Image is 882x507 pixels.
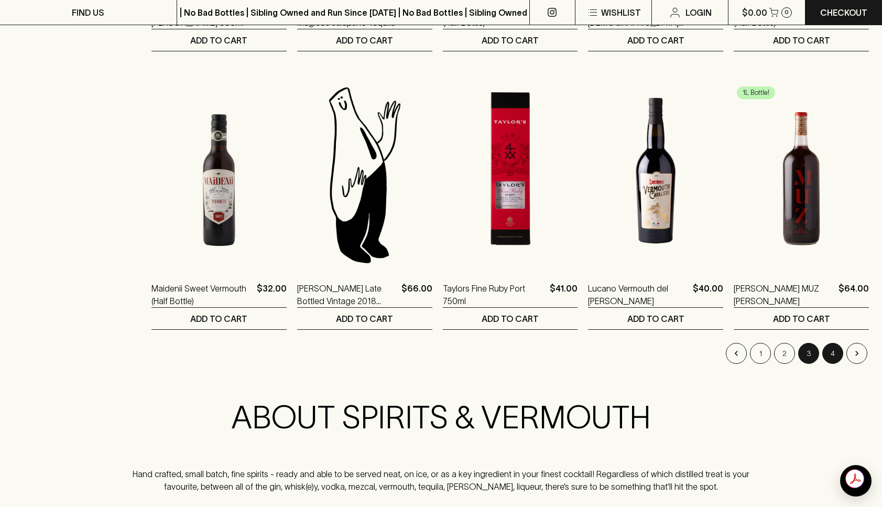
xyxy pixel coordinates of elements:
p: Checkout [820,6,867,19]
button: Go to page 2 [774,343,795,364]
p: ADD TO CART [773,312,830,325]
p: ADD TO CART [773,34,830,47]
p: $0.00 [742,6,767,19]
p: $32.00 [257,282,287,307]
p: $40.00 [693,282,723,307]
button: ADD TO CART [443,29,578,51]
button: Go to page 4 [822,343,843,364]
img: Blackhearts & Sparrows Man [297,83,432,266]
button: ADD TO CART [297,29,432,51]
img: Partida Creus MUZ Vermut [734,83,869,266]
p: ADD TO CART [336,34,393,47]
img: Maidenii Sweet Vermouth (Half Bottle) [151,83,287,266]
button: ADD TO CART [151,29,287,51]
p: ADD TO CART [627,34,684,47]
p: ADD TO CART [482,34,539,47]
button: ADD TO CART [151,308,287,329]
p: FIND US [72,6,104,19]
a: Maidenii Sweet Vermouth (Half Bottle) [151,282,253,307]
button: Go to page 1 [750,343,771,364]
p: Login [685,6,712,19]
p: ADD TO CART [482,312,539,325]
p: ADD TO CART [190,34,247,47]
button: Go to next page [846,343,867,364]
p: 0 [785,9,789,15]
button: ADD TO CART [734,29,869,51]
a: [PERSON_NAME] Late Bottled Vintage 2018 750ml [297,282,397,307]
button: ADD TO CART [588,29,723,51]
img: Taylors Fine Ruby Port 750ml [443,83,578,266]
p: ADD TO CART [336,312,393,325]
p: Hand crafted, small batch, fine spirits - ready and able to be served neat, on ice, or as a key i... [132,468,749,493]
p: ADD TO CART [190,312,247,325]
a: Taylors Fine Ruby Port 750ml [443,282,546,307]
nav: pagination navigation [151,343,869,364]
p: $64.00 [839,282,869,307]
button: ADD TO CART [443,308,578,329]
p: $41.00 [550,282,578,307]
img: Lucano Vermouth del Cavaliere [588,83,723,266]
button: ADD TO CART [297,308,432,329]
button: Go to previous page [726,343,747,364]
a: [PERSON_NAME] MUZ [PERSON_NAME] [734,282,834,307]
p: $66.00 [401,282,432,307]
p: Wishlist [601,6,641,19]
p: ADD TO CART [627,312,684,325]
a: Lucano Vermouth del [PERSON_NAME] [588,282,689,307]
h2: ABOUT SPIRITS & VERMOUTH [132,398,749,436]
button: page 3 [798,343,819,364]
button: ADD TO CART [588,308,723,329]
button: ADD TO CART [734,308,869,329]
